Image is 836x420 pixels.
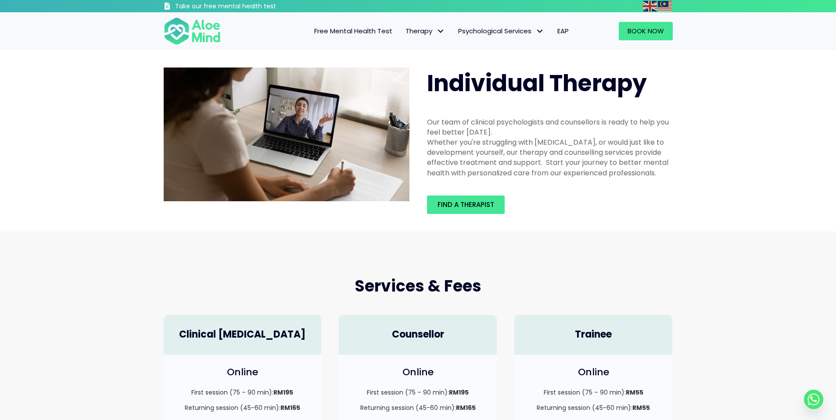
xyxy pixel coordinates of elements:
[449,388,469,397] strong: RM195
[523,366,664,379] h4: Online
[172,328,313,342] h4: Clinical [MEDICAL_DATA]
[427,196,505,214] a: Find a therapist
[438,200,494,209] span: Find a therapist
[658,1,673,11] a: Malay
[626,388,643,397] strong: RM55
[643,1,658,11] a: English
[175,2,323,11] h3: Take our free mental health test
[172,366,313,379] h4: Online
[355,275,481,297] span: Services & Fees
[523,403,664,412] p: Returning session (45-60 min):
[164,68,409,201] img: Therapy online individual
[348,388,488,397] p: First session (75 – 90 min):
[523,328,664,342] h4: Trainee
[534,25,546,38] span: Psychological Services: submenu
[348,403,488,412] p: Returning session (45-60 min):
[456,403,476,412] strong: RM165
[172,403,313,412] p: Returning session (45-60 min):
[348,366,488,379] h4: Online
[399,22,452,40] a: TherapyTherapy: submenu
[164,2,323,12] a: Take our free mental health test
[405,26,445,36] span: Therapy
[458,26,544,36] span: Psychological Services
[452,22,551,40] a: Psychological ServicesPsychological Services: submenu
[632,403,650,412] strong: RM55
[427,137,673,178] div: Whether you're struggling with [MEDICAL_DATA], or would just like to development yourself, our th...
[273,388,293,397] strong: RM195
[643,1,657,11] img: en
[551,22,575,40] a: EAP
[523,388,664,397] p: First session (75 – 90 min):
[314,26,392,36] span: Free Mental Health Test
[164,17,221,46] img: Aloe mind Logo
[434,25,447,38] span: Therapy: submenu
[308,22,399,40] a: Free Mental Health Test
[280,403,300,412] strong: RM165
[557,26,569,36] span: EAP
[619,22,673,40] a: Book Now
[232,22,575,40] nav: Menu
[427,67,647,99] span: Individual Therapy
[172,388,313,397] p: First session (75 – 90 min):
[658,1,672,11] img: ms
[804,390,823,409] a: Whatsapp
[348,328,488,342] h4: Counsellor
[427,117,673,137] div: Our team of clinical psychologists and counsellors is ready to help you feel better [DATE].
[628,26,664,36] span: Book Now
